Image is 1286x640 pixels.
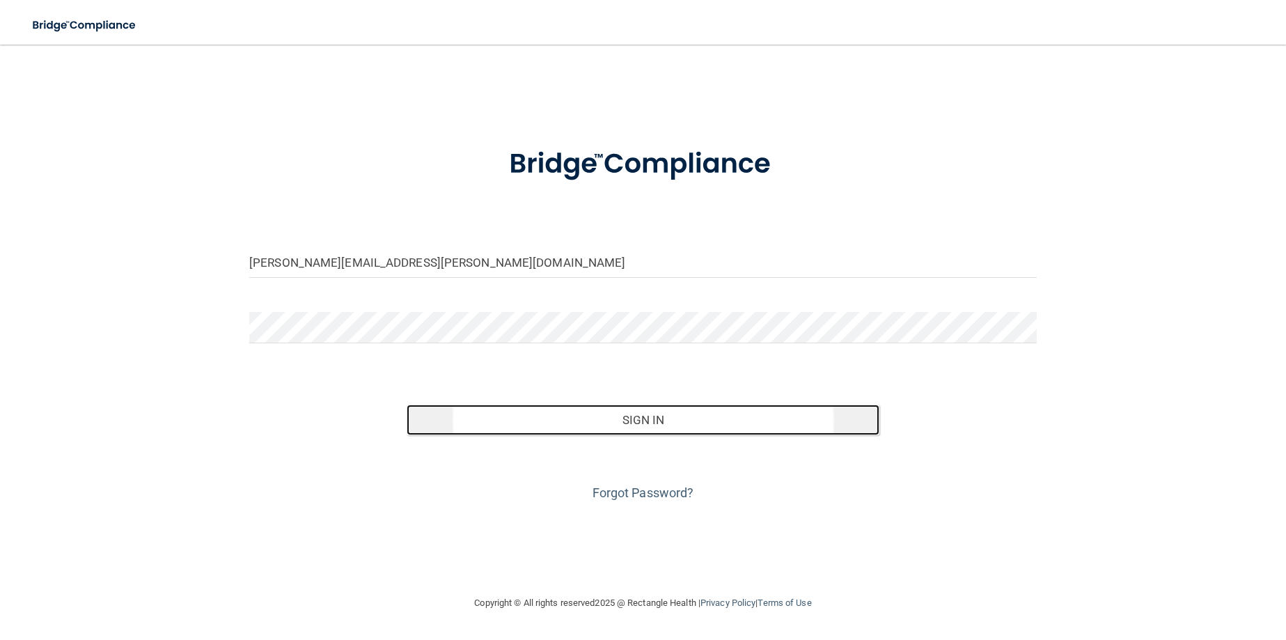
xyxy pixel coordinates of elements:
div: Copyright © All rights reserved 2025 @ Rectangle Health | | [389,581,897,625]
a: Terms of Use [758,598,811,608]
img: bridge_compliance_login_screen.278c3ca4.svg [21,11,149,40]
button: Sign In [407,405,879,435]
a: Privacy Policy [700,598,755,608]
img: bridge_compliance_login_screen.278c3ca4.svg [480,128,805,201]
a: Forgot Password? [593,485,694,500]
input: Email [249,247,1037,278]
